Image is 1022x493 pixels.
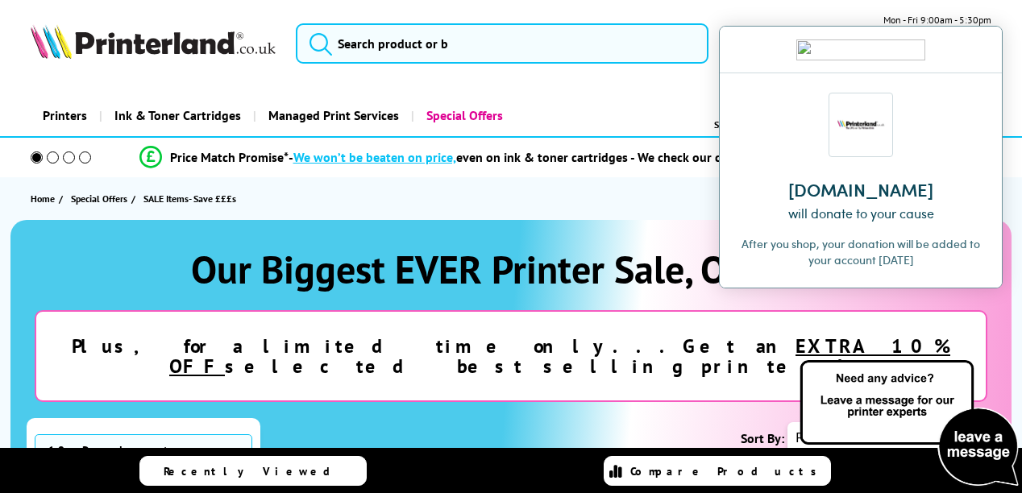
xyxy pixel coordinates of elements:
[35,434,252,481] span: 69 Products Found
[31,190,59,207] a: Home
[796,358,1022,490] img: Open Live Chat window
[741,430,784,446] span: Sort By:
[71,190,127,207] span: Special Offers
[169,333,950,379] u: EXTRA 10% OFF
[114,95,241,136] span: Ink & Toner Cartridges
[296,23,709,64] input: Search product or b
[714,101,745,130] a: Support
[630,464,825,478] span: Compare Products
[604,456,831,486] a: Compare Products
[838,24,991,54] b: 0800 840 1992
[714,118,745,130] span: Support
[31,95,99,136] a: Printers
[72,333,950,379] strong: Plus, for a limited time only...Get an selected best selling printers!
[164,464,347,478] span: Recently Viewed
[253,95,411,136] a: Managed Print Services
[139,456,367,486] a: Recently Viewed
[293,149,456,165] span: We won’t be beaten on price,
[170,149,289,165] span: Price Match Promise*
[883,12,991,27] span: Mon - Fri 9:00am - 5:30pm
[143,193,236,205] span: SALE Items- Save £££s
[289,149,843,165] div: - even on ink & toner cartridges - We check our competitors every day!
[71,190,131,207] a: Special Offers
[8,143,974,172] li: modal_Promise
[99,95,253,136] a: Ink & Toner Cartridges
[31,24,276,59] img: Printerland Logo
[31,24,276,62] a: Printerland Logo
[411,95,515,136] a: Special Offers
[27,244,996,294] h1: Our Biggest EVER Printer Sale, On Now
